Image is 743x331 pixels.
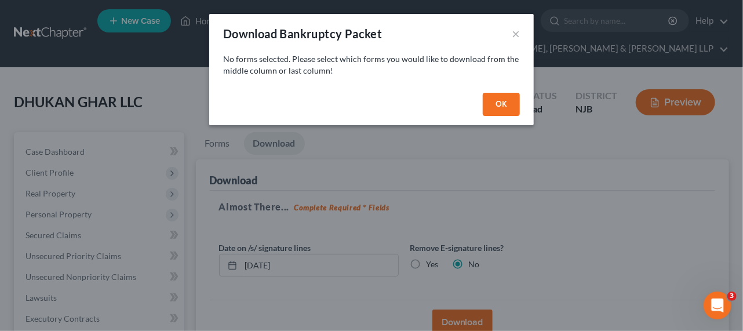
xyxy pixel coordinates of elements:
[704,292,731,319] iframe: Intercom live chat
[483,93,520,116] button: OK
[727,292,737,301] span: 3
[223,26,382,42] div: Download Bankruptcy Packet
[223,53,520,77] p: No forms selected. Please select which forms you would like to download from the middle column or...
[512,27,520,41] button: ×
